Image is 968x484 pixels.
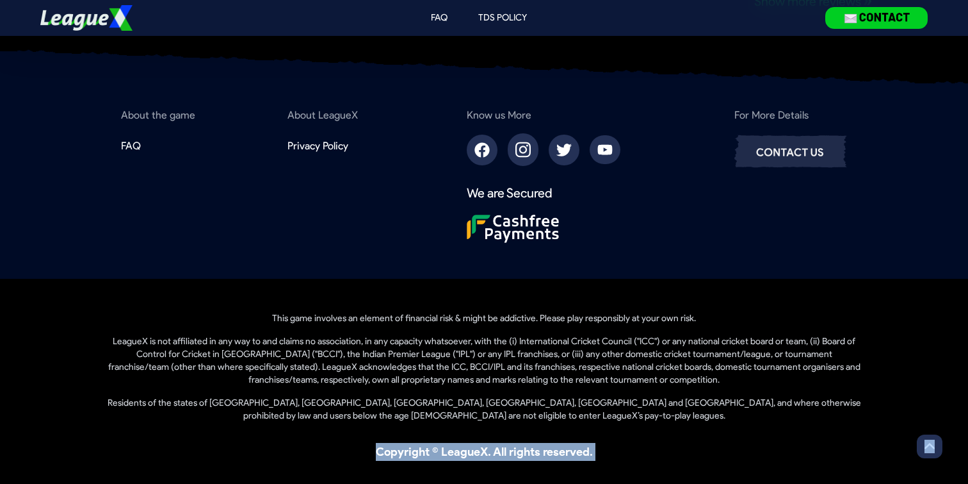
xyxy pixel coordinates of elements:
[597,143,613,156] img: leaguex youtube
[467,108,531,123] h2: Know us More
[734,133,847,169] img: contactus
[121,108,195,123] p: About the game
[121,138,141,154] div: FAQ
[825,7,928,28] img: download leaguex app
[105,312,863,325] p: This game involves an element of financial risk & might be addictive. Please play responsibly at ...
[105,443,863,461] p: Copyright © LeagueX. All rights reserved.
[474,142,490,158] img: leaguex facebook
[924,440,935,453] img: up
[467,215,559,243] img: cashfree
[287,108,358,123] h2: About LeagueX
[105,397,863,422] p: Residents of the states of [GEOGRAPHIC_DATA], [GEOGRAPHIC_DATA], [GEOGRAPHIC_DATA], [GEOGRAPHIC_D...
[105,335,863,387] p: LeagueX is not affiliated in any way to and claims no association, in any capacity whatsoever, wi...
[734,108,809,123] h2: For More Details
[478,12,527,24] div: TDS Policy
[287,138,348,154] div: Privacy Policy
[467,184,553,202] h2: We are Secured
[556,142,572,158] img: leaguex twitter
[431,12,448,24] div: FAQ
[515,141,531,158] img: leaguex instagram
